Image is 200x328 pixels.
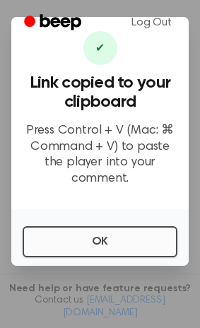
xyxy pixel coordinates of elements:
[117,6,186,40] a: Log Out
[23,74,177,112] h3: Link copied to your clipboard
[83,31,117,65] div: ✔
[23,123,177,187] p: Press Control + V (Mac: ⌘ Command + V) to paste the player into your comment.
[14,9,94,37] a: Beep
[23,226,177,257] button: OK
